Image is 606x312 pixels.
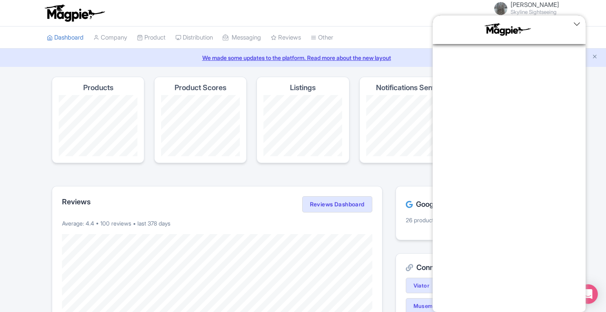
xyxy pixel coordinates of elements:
a: Company [93,27,127,49]
a: Viator [406,278,437,293]
h2: Connections [406,263,544,272]
small: Skyline Sightseeing [511,9,559,15]
div: Open Intercom Messenger [578,284,598,304]
a: Other [311,27,333,49]
h2: Reviews [62,198,91,206]
p: 26 products live [406,216,544,224]
a: We made some updates to the platform. Read more about the new layout [5,53,601,62]
a: Reviews [271,27,301,49]
span: [PERSON_NAME] [511,1,559,9]
a: Profile [511,15,527,22]
img: logo-ab69f6fb50320c5b225c76a69d11143b.png [43,4,106,22]
button: Close Chat Popup [573,18,586,30]
img: qmf6uxto09rpfcydbq9d.jpg [494,2,507,15]
a: Product [137,27,166,49]
h4: Product Scores [175,84,226,92]
h2: Google Things to do [406,200,482,208]
a: Messaging [223,27,261,49]
a: Dashboard [47,27,84,49]
h4: Products [83,84,113,92]
a: [PERSON_NAME] Skyline Sightseeing [489,2,559,15]
button: Close announcement [592,53,598,62]
a: Distribution [175,27,213,49]
h4: Listings [290,84,316,92]
iframe: Magpie Travel Chat Web [433,15,586,312]
a: Reviews Dashboard [302,196,372,212]
h1: Magpie Travel Chat Web [433,15,586,44]
h4: Notifications Sent [376,84,435,92]
p: Average: 4.4 • 100 reviews • last 378 days [62,219,372,228]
